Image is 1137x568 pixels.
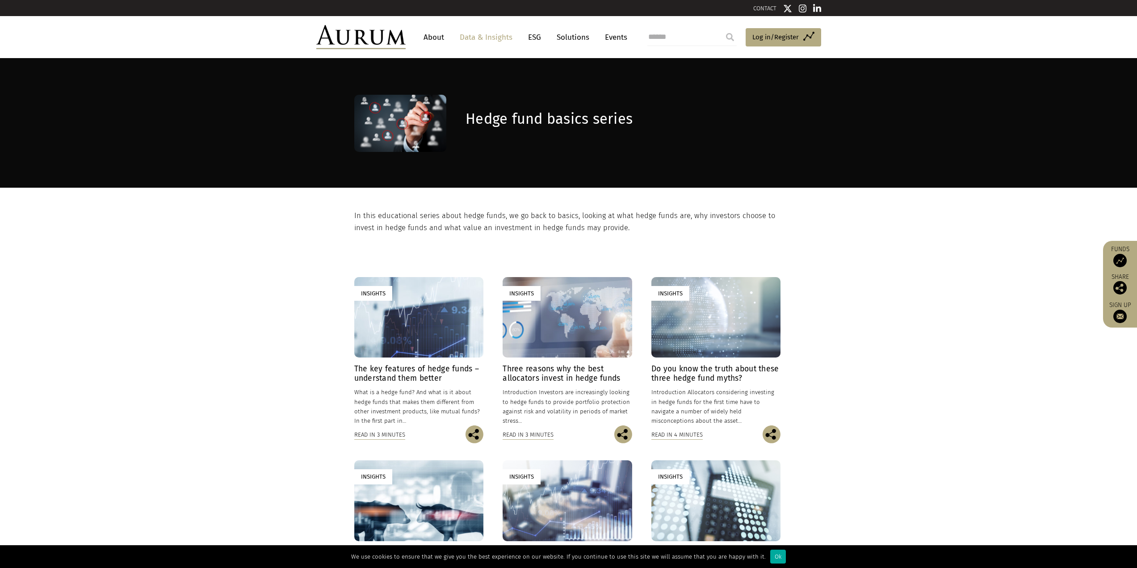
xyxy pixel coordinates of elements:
a: Insights Do you know the truth about these three hedge fund myths? Introduction Allocators consid... [651,277,780,425]
a: ESG [524,29,545,46]
span: Log in/Register [752,32,799,42]
div: Insights [651,469,689,484]
p: What is a hedge fund? And what is it about hedge funds that makes them different from other inves... [354,387,483,425]
img: Sign up to our newsletter [1113,310,1127,323]
div: Insights [503,286,541,301]
img: Share this post [763,425,780,443]
h4: Do you know the truth about these three hedge fund myths? [651,364,780,383]
a: Log in/Register [746,28,821,47]
div: Read in 3 minutes [503,430,554,440]
p: In this educational series about hedge funds, we go back to basics, looking at what hedge funds a... [354,210,781,234]
a: CONTACT [753,5,776,12]
a: Insights The key features of hedge funds – understand them better What is a hedge fund? And what ... [354,277,483,425]
img: Twitter icon [783,4,792,13]
div: Read in 3 minutes [354,430,405,440]
a: Events [600,29,627,46]
div: Insights [503,469,541,484]
div: Read in 4 minutes [651,430,703,440]
img: Linkedin icon [813,4,821,13]
a: Insights Three reasons why the best allocators invest in hedge funds Introduction Investors are i... [503,277,632,425]
input: Submit [721,28,739,46]
h1: Hedge fund basics series [466,110,780,128]
img: Instagram icon [799,4,807,13]
div: Insights [651,286,689,301]
div: Insights [354,286,392,301]
div: Insights [354,469,392,484]
a: Funds [1108,245,1133,267]
div: Share [1108,274,1133,295]
div: Ok [770,550,786,564]
img: Access Funds [1113,254,1127,267]
p: Introduction Allocators considering investing in hedge funds for the first time have to navigate ... [651,387,780,425]
a: Data & Insights [455,29,517,46]
a: Sign up [1108,301,1133,323]
a: Solutions [552,29,594,46]
h4: Three reasons why the best allocators invest in hedge funds [503,364,632,383]
img: Share this post [614,425,632,443]
h4: The key features of hedge funds – understand them better [354,364,483,383]
p: Introduction Investors are increasingly looking to hedge funds to provide portfolio protection ag... [503,387,632,425]
img: Aurum [316,25,406,49]
img: Share this post [1113,281,1127,295]
a: About [419,29,449,46]
img: Share this post [466,425,483,443]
